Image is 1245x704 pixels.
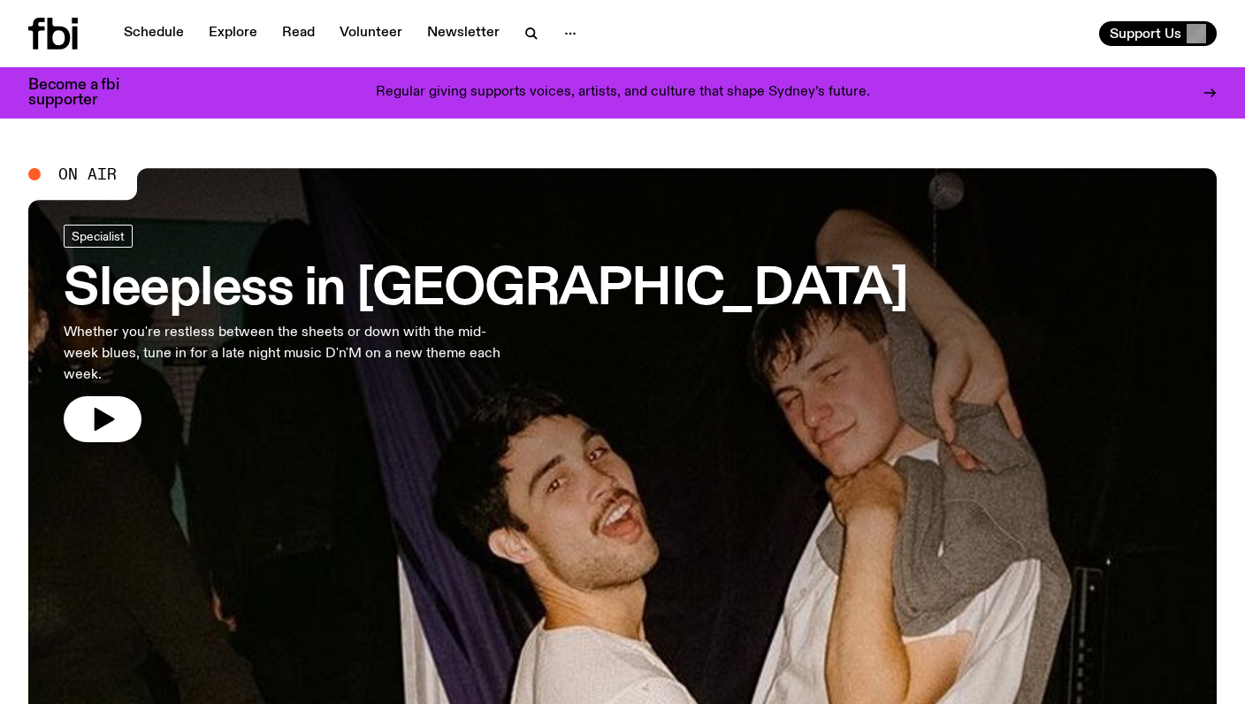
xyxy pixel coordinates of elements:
[1099,21,1217,46] button: Support Us
[113,21,195,46] a: Schedule
[198,21,268,46] a: Explore
[329,21,413,46] a: Volunteer
[58,166,117,182] span: On Air
[64,225,133,248] a: Specialist
[64,225,908,442] a: Sleepless in [GEOGRAPHIC_DATA]Whether you're restless between the sheets or down with the mid-wee...
[64,322,516,386] p: Whether you're restless between the sheets or down with the mid-week blues, tune in for a late ni...
[64,265,908,315] h3: Sleepless in [GEOGRAPHIC_DATA]
[1110,26,1181,42] span: Support Us
[376,85,870,101] p: Regular giving supports voices, artists, and culture that shape Sydney’s future.
[28,78,141,108] h3: Become a fbi supporter
[416,21,510,46] a: Newsletter
[72,229,125,242] span: Specialist
[271,21,325,46] a: Read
